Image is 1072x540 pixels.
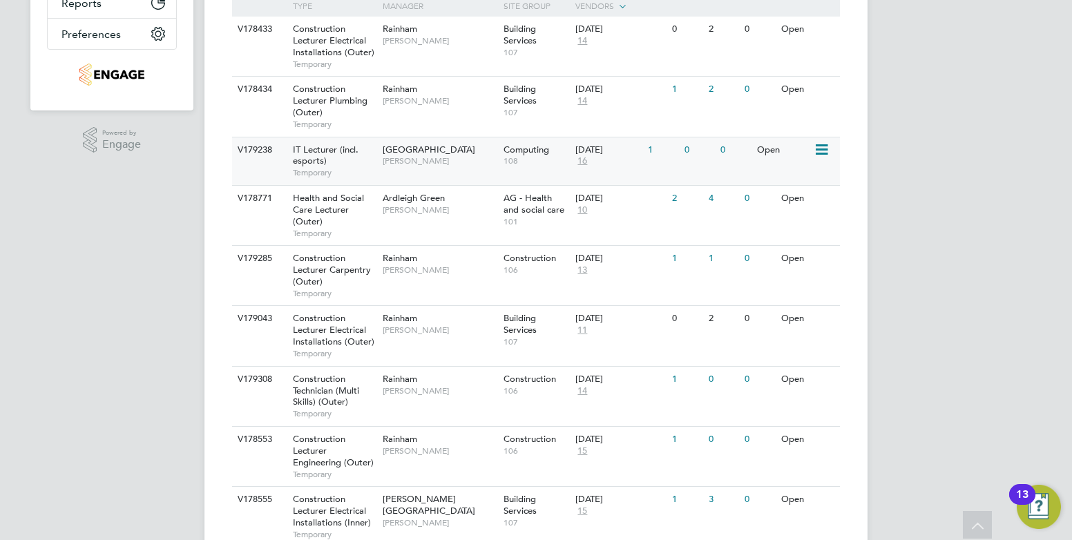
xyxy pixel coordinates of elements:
span: Construction [504,373,556,385]
button: Preferences [48,19,176,49]
span: Health and Social Care Lecturer (Outer) [293,192,364,227]
div: 1 [669,77,705,102]
div: [DATE] [575,144,641,156]
div: [DATE] [575,84,665,95]
span: Building Services [504,312,537,336]
span: Construction [504,433,556,445]
span: Construction Lecturer Carpentry (Outer) [293,252,371,287]
span: Temporary [293,59,376,70]
div: 2 [669,186,705,211]
div: V179238 [234,137,283,163]
span: Construction Lecturer Electrical Installations (Outer) [293,23,374,58]
span: Construction Lecturer Plumbing (Outer) [293,83,367,118]
span: 107 [504,47,569,58]
div: 0 [741,17,777,42]
div: Open [778,427,838,452]
span: IT Lecturer (incl. esports) [293,144,358,167]
span: Construction [504,252,556,264]
span: Temporary [293,167,376,178]
div: 0 [741,77,777,102]
div: 0 [741,487,777,512]
span: Rainham [383,373,417,385]
div: V179285 [234,246,283,271]
span: 107 [504,107,569,118]
div: 0 [741,367,777,392]
a: Powered byEngage [83,127,142,153]
span: Construction Lecturer Electrical Installations (Inner) [293,493,371,528]
div: V178771 [234,186,283,211]
div: V178553 [234,427,283,452]
span: Building Services [504,23,537,46]
img: jjfox-logo-retina.png [79,64,144,86]
span: Building Services [504,83,537,106]
div: 0 [741,306,777,331]
div: 1 [669,246,705,271]
span: Temporary [293,348,376,359]
span: 10 [575,204,589,216]
span: 14 [575,385,589,397]
div: Open [778,487,838,512]
span: [PERSON_NAME] [383,155,497,166]
span: 101 [504,216,569,227]
div: 0 [669,17,705,42]
span: 13 [575,264,589,276]
span: Rainham [383,312,417,324]
button: Open Resource Center, 13 new notifications [1017,485,1061,529]
span: Temporary [293,119,376,130]
span: [PERSON_NAME] [383,325,497,336]
span: [PERSON_NAME] [383,264,497,276]
span: 15 [575,445,589,457]
span: [PERSON_NAME][GEOGRAPHIC_DATA] [383,493,475,517]
div: Open [778,246,838,271]
span: Building Services [504,493,537,517]
span: Rainham [383,23,417,35]
span: [PERSON_NAME] [383,204,497,215]
span: 107 [504,336,569,347]
span: [GEOGRAPHIC_DATA] [383,144,475,155]
span: 16 [575,155,589,167]
span: Construction Technician (Multi Skills) (Outer) [293,373,359,408]
span: [PERSON_NAME] [383,95,497,106]
span: Temporary [293,469,376,480]
div: [DATE] [575,253,665,264]
div: [DATE] [575,374,665,385]
span: Rainham [383,83,417,95]
div: 0 [741,246,777,271]
div: 1 [644,137,680,163]
span: Temporary [293,529,376,540]
div: V178555 [234,487,283,512]
span: Temporary [293,408,376,419]
div: 3 [705,487,741,512]
div: 1 [705,246,741,271]
span: Computing [504,144,549,155]
div: [DATE] [575,313,665,325]
div: V179308 [234,367,283,392]
div: 0 [681,137,717,163]
div: 0 [669,306,705,331]
div: 4 [705,186,741,211]
span: 11 [575,325,589,336]
a: Go to home page [47,64,177,86]
span: Engage [102,139,141,151]
div: Open [778,17,838,42]
span: 108 [504,155,569,166]
div: Open [778,186,838,211]
div: Open [778,77,838,102]
span: Preferences [61,28,121,41]
span: 14 [575,95,589,107]
div: V178433 [234,17,283,42]
div: [DATE] [575,434,665,445]
span: 15 [575,505,589,517]
div: Open [778,306,838,331]
span: Construction Lecturer Engineering (Outer) [293,433,374,468]
span: [PERSON_NAME] [383,385,497,396]
span: 106 [504,385,569,396]
span: Rainham [383,252,417,264]
div: 0 [705,427,741,452]
span: 106 [504,445,569,456]
div: 1 [669,487,705,512]
div: 0 [705,367,741,392]
span: Rainham [383,433,417,445]
div: 2 [705,77,741,102]
span: Temporary [293,288,376,299]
